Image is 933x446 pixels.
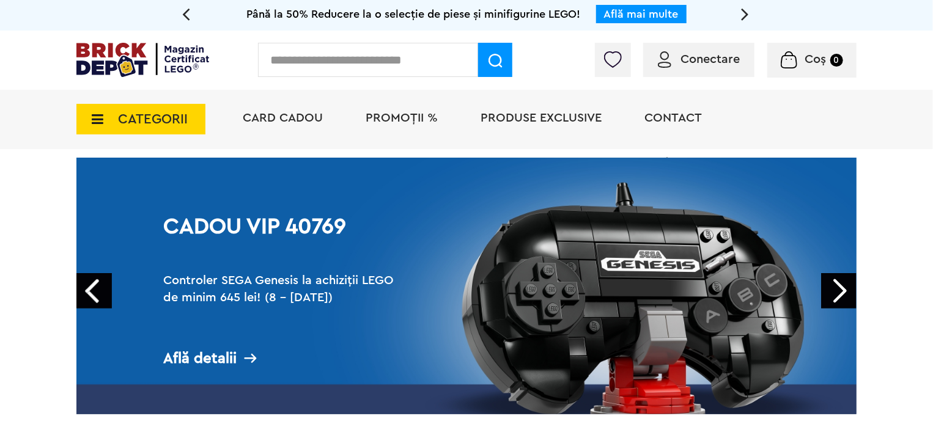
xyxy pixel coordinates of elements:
a: Află mai multe [604,9,679,20]
a: Card Cadou [243,112,323,124]
h2: Controler SEGA Genesis la achiziții LEGO de minim 645 lei! (8 - [DATE]) [163,272,408,323]
a: Produse exclusive [481,112,602,124]
div: Află detalii [163,351,408,366]
a: Prev [76,273,112,309]
h1: Cadou VIP 40769 [163,216,408,260]
a: Contact [644,112,702,124]
span: Până la 50% Reducere la o selecție de piese și minifigurine LEGO! [247,9,581,20]
a: Conectare [658,53,740,65]
span: Coș [805,53,827,65]
small: 0 [830,54,843,67]
a: Next [821,273,857,309]
span: Conectare [680,53,740,65]
span: CATEGORII [118,112,188,126]
a: PROMOȚII % [366,112,438,124]
a: Cadou VIP 40769Controler SEGA Genesis la achiziții LEGO de minim 645 lei! (8 - [DATE])Află detalii [76,158,857,414]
